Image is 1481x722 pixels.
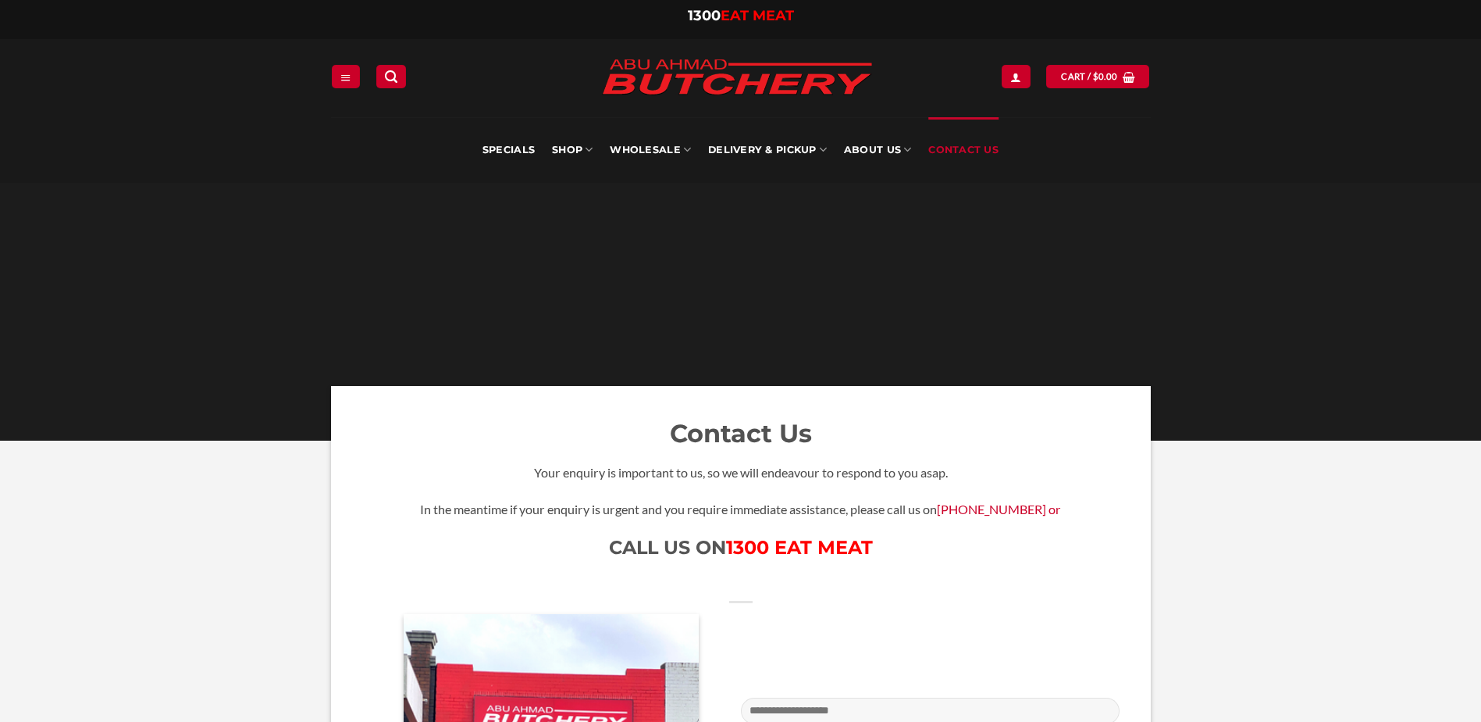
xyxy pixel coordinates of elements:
[589,48,885,108] img: Abu Ahmad Butchery
[928,117,999,183] a: Contact Us
[1061,70,1117,84] span: Cart /
[1093,71,1118,81] bdi: 0.00
[362,463,1120,483] p: Your enquiry is important to us, so we will endeavour to respond to you asap.
[844,117,911,183] a: About Us
[688,7,794,24] a: 1300EAT MEAT
[362,499,1120,520] p: In the meantime if your enquiry is urgent and you require immediate assistance, please call us on
[482,117,535,183] a: Specials
[376,65,406,88] a: Search
[1093,70,1098,84] span: $
[610,117,691,183] a: Wholesale
[726,536,873,559] a: 1300 EAT MEAT
[1002,65,1030,88] a: Login
[937,502,1061,516] a: [PHONE_NUMBER] or
[688,7,721,24] span: 1300
[1046,65,1149,88] a: View cart
[362,535,1120,559] h1: CALL US ON
[362,417,1120,450] h2: Contact Us
[552,117,593,183] a: SHOP
[332,65,360,88] a: Menu
[708,117,827,183] a: Delivery & Pickup
[721,7,794,24] span: EAT MEAT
